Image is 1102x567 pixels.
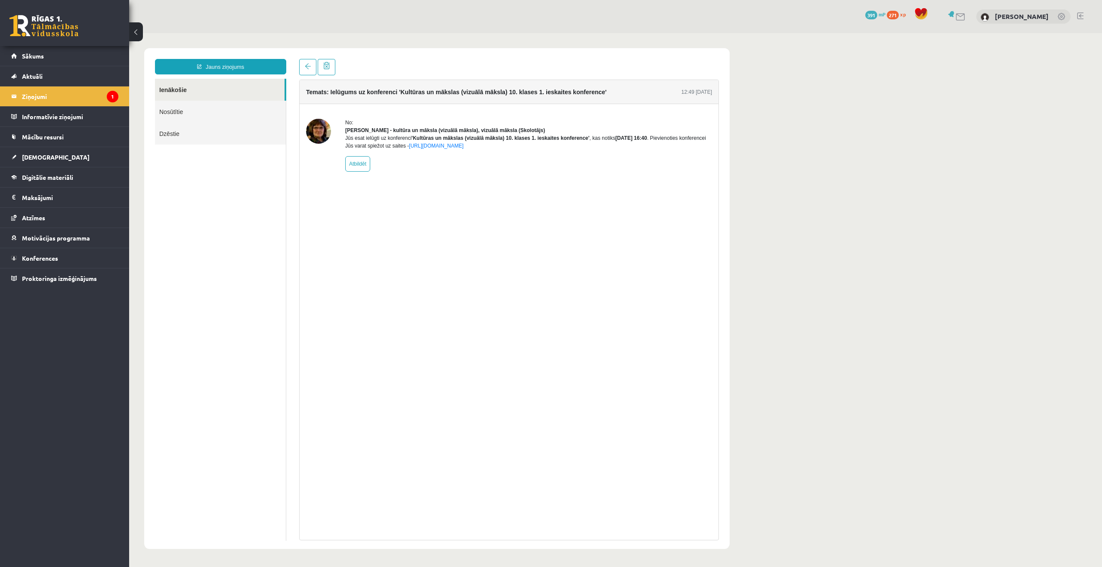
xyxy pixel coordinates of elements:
[22,188,118,207] legend: Maksājumi
[981,13,989,22] img: Klāvs Krūziņš
[22,107,118,126] legend: Informatīvie ziņojumi
[11,86,118,106] a: Ziņojumi1
[107,91,118,102] i: 1
[11,107,118,126] a: Informatīvie ziņojumi
[486,102,518,108] b: [DATE] 16:40
[177,55,477,62] h4: Temats: Ielūgums uz konferenci 'Kultūras un mākslas (vizuālā māksla) 10. klases 1. ieskaites konf...
[995,12,1049,21] a: [PERSON_NAME]
[177,86,202,111] img: Ilze Kolka - kultūra un māksla (vizuālā māksla), vizuālā māksla
[11,208,118,228] a: Atzīmes
[26,26,157,41] a: Jauns ziņojums
[26,68,157,89] a: Nosūtītie
[11,167,118,187] a: Digitālie materiāli
[282,102,460,108] b: 'Kultūras un mākslas (vizuālā māksla) 10. klases 1. ieskaites konference'
[11,268,118,288] a: Proktoringa izmēģinājums
[11,127,118,147] a: Mācību resursi
[22,173,73,181] span: Digitālie materiāli
[22,153,90,161] span: [DEMOGRAPHIC_DATA]
[22,72,43,80] span: Aktuāli
[216,94,416,100] strong: [PERSON_NAME] - kultūra un māksla (vizuālā māksla), vizuālā māksla (Skolotājs)
[11,66,118,86] a: Aktuāli
[216,86,583,93] div: No:
[22,214,45,222] span: Atzīmes
[9,15,78,37] a: Rīgas 1. Tālmācības vidusskola
[22,234,90,242] span: Motivācijas programma
[22,52,44,60] span: Sākums
[22,254,58,262] span: Konferences
[879,11,885,18] span: mP
[22,86,118,106] legend: Ziņojumi
[26,46,155,68] a: Ienākošie
[887,11,899,19] span: 271
[887,11,910,18] a: 271 xp
[11,147,118,167] a: [DEMOGRAPHIC_DATA]
[280,110,334,116] a: [URL][DOMAIN_NAME]
[865,11,885,18] a: 391 mP
[11,46,118,66] a: Sākums
[11,228,118,248] a: Motivācijas programma
[11,188,118,207] a: Maksājumi
[22,274,97,282] span: Proktoringa izmēģinājums
[216,123,241,139] a: Atbildēt
[26,89,157,111] a: Dzēstie
[22,133,64,141] span: Mācību resursi
[11,248,118,268] a: Konferences
[865,11,877,19] span: 391
[216,101,583,117] div: Jūs esat ielūgti uz konferenci , kas notiks . Pievienoties konferencei Jūs varat spiežot uz saites -
[900,11,906,18] span: xp
[552,55,583,63] div: 12:49 [DATE]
